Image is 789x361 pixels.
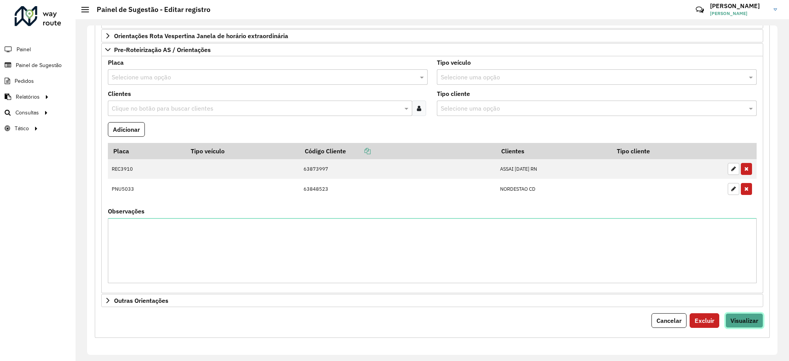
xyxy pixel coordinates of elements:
[108,89,131,98] label: Clientes
[16,61,62,69] span: Painel de Sugestão
[300,159,496,179] td: 63873997
[496,143,611,159] th: Clientes
[15,77,34,85] span: Pedidos
[611,143,724,159] th: Tipo cliente
[710,10,768,17] span: [PERSON_NAME]
[300,179,496,199] td: 63848523
[89,5,210,14] h2: Painel de Sugestão - Editar registro
[656,317,682,324] span: Cancelar
[114,33,288,39] span: Orientações Rota Vespertina Janela de horário extraordinária
[346,147,371,155] a: Copiar
[17,45,31,54] span: Painel
[114,297,168,304] span: Outras Orientações
[692,2,708,18] a: Contato Rápido
[300,143,496,159] th: Código Cliente
[690,313,719,328] button: Excluir
[114,47,211,53] span: Pre-Roteirização AS / Orientações
[108,143,186,159] th: Placa
[101,56,763,294] div: Pre-Roteirização AS / Orientações
[496,179,611,199] td: NORDESTAO CD
[15,124,29,133] span: Tático
[186,143,300,159] th: Tipo veículo
[496,159,611,179] td: ASSAI [DATE] RN
[437,58,471,67] label: Tipo veículo
[108,207,144,216] label: Observações
[710,2,768,10] h3: [PERSON_NAME]
[108,179,186,199] td: PNU5033
[16,93,40,101] span: Relatórios
[730,317,758,324] span: Visualizar
[108,122,145,137] button: Adicionar
[15,109,39,117] span: Consultas
[101,294,763,307] a: Outras Orientações
[108,58,124,67] label: Placa
[101,29,763,42] a: Orientações Rota Vespertina Janela de horário extraordinária
[101,43,763,56] a: Pre-Roteirização AS / Orientações
[437,89,470,98] label: Tipo cliente
[651,313,687,328] button: Cancelar
[108,159,186,179] td: REC3910
[725,313,763,328] button: Visualizar
[695,317,714,324] span: Excluir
